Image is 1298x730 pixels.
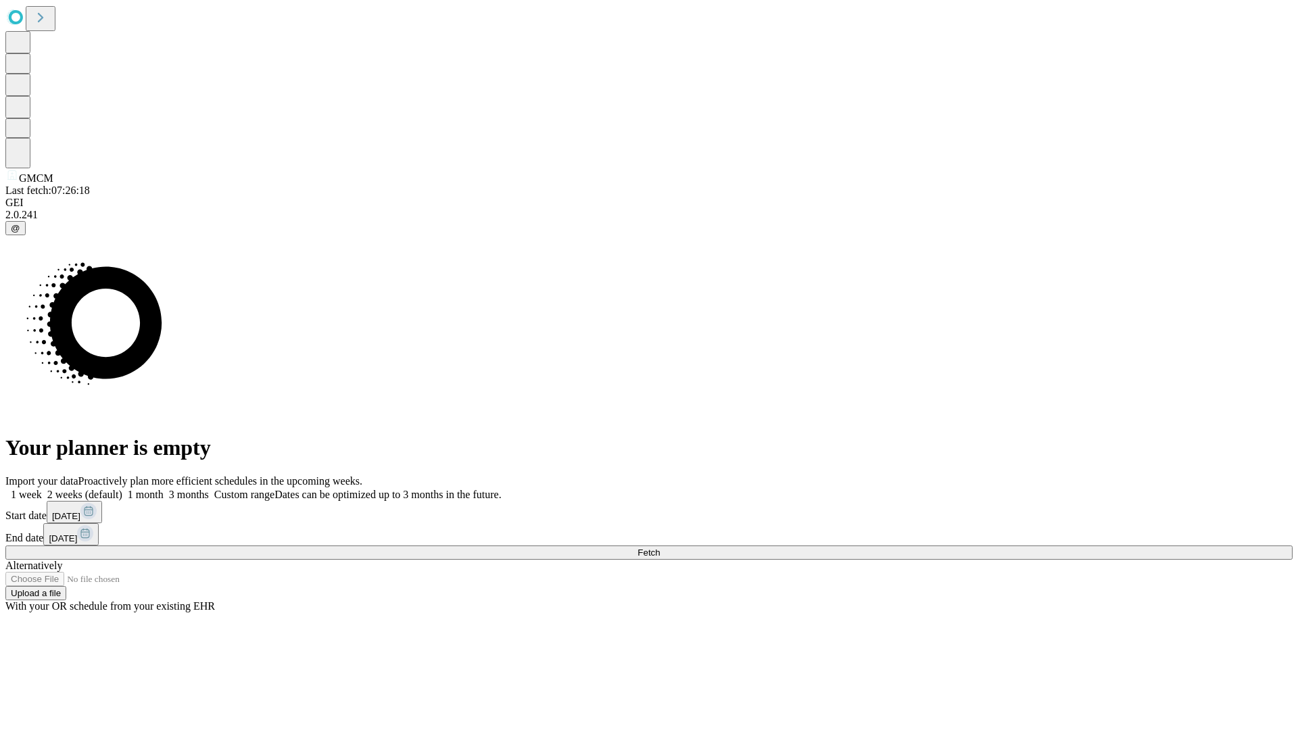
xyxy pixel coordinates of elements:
[5,586,66,600] button: Upload a file
[19,172,53,184] span: GMCM
[47,489,122,500] span: 2 weeks (default)
[169,489,209,500] span: 3 months
[5,501,1293,523] div: Start date
[638,547,660,558] span: Fetch
[11,223,20,233] span: @
[5,185,90,196] span: Last fetch: 07:26:18
[43,523,99,545] button: [DATE]
[5,209,1293,221] div: 2.0.241
[5,475,78,487] span: Import your data
[5,197,1293,209] div: GEI
[214,489,274,500] span: Custom range
[5,560,62,571] span: Alternatively
[78,475,362,487] span: Proactively plan more efficient schedules in the upcoming weeks.
[274,489,501,500] span: Dates can be optimized up to 3 months in the future.
[5,523,1293,545] div: End date
[128,489,164,500] span: 1 month
[5,435,1293,460] h1: Your planner is empty
[5,600,215,612] span: With your OR schedule from your existing EHR
[49,533,77,543] span: [DATE]
[5,545,1293,560] button: Fetch
[5,221,26,235] button: @
[47,501,102,523] button: [DATE]
[52,511,80,521] span: [DATE]
[11,489,42,500] span: 1 week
